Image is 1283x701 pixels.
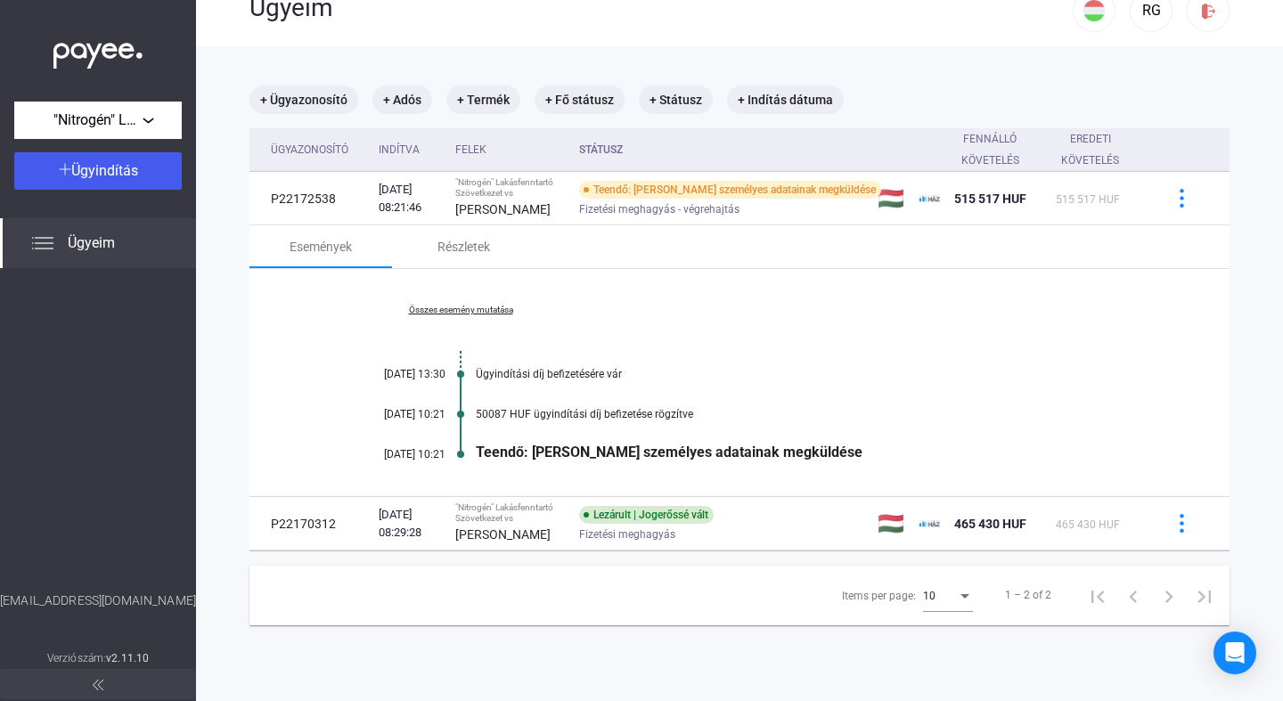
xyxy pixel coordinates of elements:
div: Események [290,236,352,257]
span: 515 517 HUF [1056,193,1120,206]
mat-chip: + Termék [446,86,520,114]
mat-select: Items per page: [923,584,973,606]
span: "Nitrogén" Lakásfenntartó Szövetkezet [53,110,143,131]
mat-chip: + Fő státusz [535,86,625,114]
button: Next page [1151,577,1187,613]
button: First page [1080,577,1115,613]
div: Teendő: [PERSON_NAME] személyes adatainak megküldése [579,181,881,199]
div: Ügyazonosító [271,139,348,160]
div: [DATE] 10:21 [339,448,445,461]
img: more-blue [1173,189,1191,208]
img: more-blue [1173,514,1191,533]
span: Fizetési meghagyás - végrehajtás [579,199,740,220]
mat-chip: + Ügyazonosító [249,86,358,114]
div: Ügyazonosító [271,139,364,160]
span: Ügyindítás [71,162,138,179]
button: more-blue [1163,505,1200,542]
div: Fennálló követelés [954,128,1026,171]
img: ehaz-mini [919,188,940,209]
span: 515 517 HUF [954,192,1026,206]
div: Open Intercom Messenger [1214,632,1256,674]
img: plus-white.svg [59,163,71,175]
div: Eredeti követelés [1056,128,1124,171]
img: list.svg [32,232,53,254]
td: P22170312 [249,497,372,550]
button: Previous page [1115,577,1151,613]
div: Felek [455,139,486,160]
div: Felek [455,139,566,160]
td: P22172538 [249,172,372,225]
mat-chip: + Státusz [639,86,713,114]
span: 465 430 HUF [954,517,1026,531]
div: [DATE] 08:21:46 [379,181,441,216]
button: Ügyindítás [14,152,182,190]
span: 10 [923,590,936,602]
strong: [PERSON_NAME] [455,202,551,216]
div: Részletek [437,236,490,257]
span: Ügyeim [68,232,115,254]
div: "Nitrogén" Lakásfenntartó Szövetkezet vs [455,177,566,199]
div: Teendő: [PERSON_NAME] személyes adatainak megküldése [476,444,1140,461]
button: Last page [1187,577,1222,613]
div: Indítva [379,139,441,160]
button: more-blue [1163,180,1200,217]
strong: v2.11.10 [106,652,149,664]
div: [DATE] 08:29:28 [379,506,441,542]
div: [DATE] 13:30 [339,368,445,380]
a: Összes esemény mutatása [339,305,583,315]
mat-chip: + Adós [372,86,432,114]
div: Fennálló követelés [954,128,1042,171]
img: ehaz-mini [919,513,940,534]
button: "Nitrogén" Lakásfenntartó Szövetkezet [14,102,182,139]
div: Ügyindítási díj befizetésére vár [476,368,1140,380]
div: "Nitrogén" Lakásfenntartó Szövetkezet vs [455,502,566,524]
span: 465 430 HUF [1056,518,1120,531]
td: 🇭🇺 [870,172,911,225]
img: white-payee-white-dot.svg [53,33,143,69]
td: 🇭🇺 [870,497,911,550]
div: 1 – 2 of 2 [1005,584,1051,606]
div: Indítva [379,139,420,160]
strong: [PERSON_NAME] [455,527,551,542]
div: 50087 HUF ügyindítási díj befizetése rögzítve [476,408,1140,420]
img: arrow-double-left-grey.svg [93,680,103,690]
div: Lezárult | Jogerőssé vált [579,506,714,524]
span: Fizetési meghagyás [579,524,675,545]
img: logout-red [1199,2,1218,20]
div: Items per page: [842,585,916,607]
mat-chip: + Indítás dátuma [727,86,844,114]
div: Eredeti követelés [1056,128,1140,171]
th: Státusz [572,128,870,172]
div: [DATE] 10:21 [339,408,445,420]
